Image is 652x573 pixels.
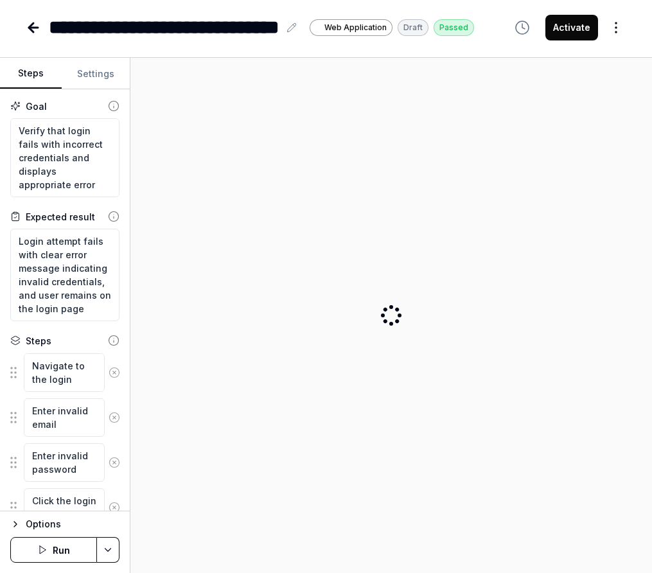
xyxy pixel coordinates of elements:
[310,19,392,36] a: Web Application
[62,58,130,89] button: Settings
[324,22,387,33] span: Web Application
[105,360,124,385] button: Remove step
[105,450,124,475] button: Remove step
[26,210,95,224] div: Expected result
[545,15,598,40] button: Activate
[10,443,119,482] div: Suggestions
[10,537,97,563] button: Run
[26,334,51,348] div: Steps
[10,516,119,532] button: Options
[26,516,119,532] div: Options
[26,100,47,113] div: Goal
[398,19,428,36] div: Draft
[10,488,119,527] div: Suggestions
[105,405,124,430] button: Remove step
[10,353,119,392] div: Suggestions
[10,398,119,437] div: Suggestions
[434,19,474,36] div: Passed
[105,495,124,520] button: Remove step
[507,15,538,40] button: View version history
